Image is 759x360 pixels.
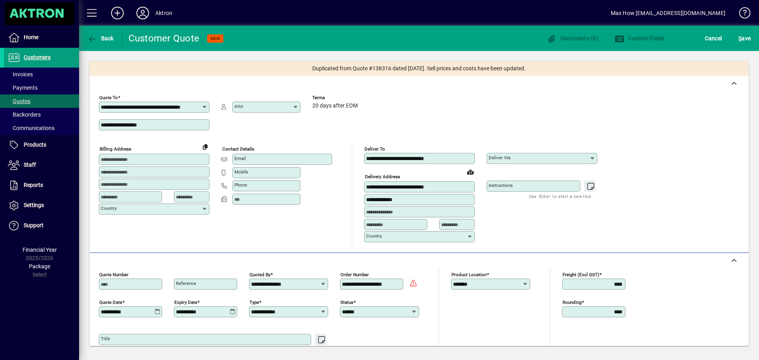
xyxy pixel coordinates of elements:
[85,31,116,45] button: Back
[24,182,43,188] span: Reports
[234,169,248,175] mat-label: Mobile
[364,146,385,152] mat-label: Deliver To
[312,95,360,100] span: Terms
[176,281,196,286] mat-label: Reference
[101,336,110,341] mat-label: Title
[199,140,211,153] button: Copy to Delivery address
[312,64,526,73] span: Duplicated from Quote #138316 dated [DATE]. Sell prices and costs have been updated.
[4,68,79,81] a: Invoices
[234,156,246,161] mat-label: Email
[464,166,477,178] a: View on map
[105,6,130,20] button: Add
[545,31,600,45] button: Documents (0)
[24,222,43,228] span: Support
[451,271,487,277] mat-label: Product location
[87,35,114,41] span: Back
[4,28,79,47] a: Home
[4,108,79,121] a: Backorders
[4,196,79,215] a: Settings
[529,192,591,201] mat-hint: Use 'Enter' to start a new line
[23,247,57,253] span: Financial Year
[24,202,44,208] span: Settings
[24,162,36,168] span: Staff
[234,182,247,188] mat-label: Phone
[4,121,79,135] a: Communications
[24,54,51,60] span: Customers
[547,35,598,41] span: Documents (0)
[101,205,117,211] mat-label: Country
[489,155,510,160] mat-label: Deliver via
[155,7,172,19] div: Aktron
[128,32,200,45] div: Customer Quote
[260,345,322,354] mat-hint: Use 'Enter' to start a new line
[312,103,358,109] span: 20 days after EOM
[8,125,55,131] span: Communications
[24,141,46,148] span: Products
[99,299,122,305] mat-label: Quote date
[340,271,369,277] mat-label: Order number
[4,155,79,175] a: Staff
[210,36,220,41] span: NEW
[736,31,753,45] button: Save
[489,183,513,188] mat-label: Instructions
[249,271,270,277] mat-label: Quoted by
[611,7,725,19] div: Max How [EMAIL_ADDRESS][DOMAIN_NAME]
[738,35,742,41] span: S
[705,32,722,45] span: Cancel
[366,233,382,239] mat-label: Country
[4,216,79,236] a: Support
[249,299,259,305] mat-label: Type
[29,263,50,270] span: Package
[4,81,79,94] a: Payments
[738,32,751,45] span: ave
[340,299,353,305] mat-label: Status
[4,135,79,155] a: Products
[4,175,79,195] a: Reports
[8,85,38,91] span: Payments
[234,104,243,109] mat-label: Attn
[613,31,666,45] button: Custom Fields
[8,98,30,104] span: Quotes
[174,299,197,305] mat-label: Expiry date
[24,34,38,40] span: Home
[99,271,128,277] mat-label: Quote number
[563,299,582,305] mat-label: Rounding
[733,2,749,27] a: Knowledge Base
[130,6,155,20] button: Profile
[563,271,599,277] mat-label: Freight (excl GST)
[4,94,79,108] a: Quotes
[79,31,123,45] app-page-header-button: Back
[615,35,665,41] span: Custom Fields
[99,95,118,100] mat-label: Quote To
[8,111,41,118] span: Backorders
[8,71,33,77] span: Invoices
[703,31,724,45] button: Cancel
